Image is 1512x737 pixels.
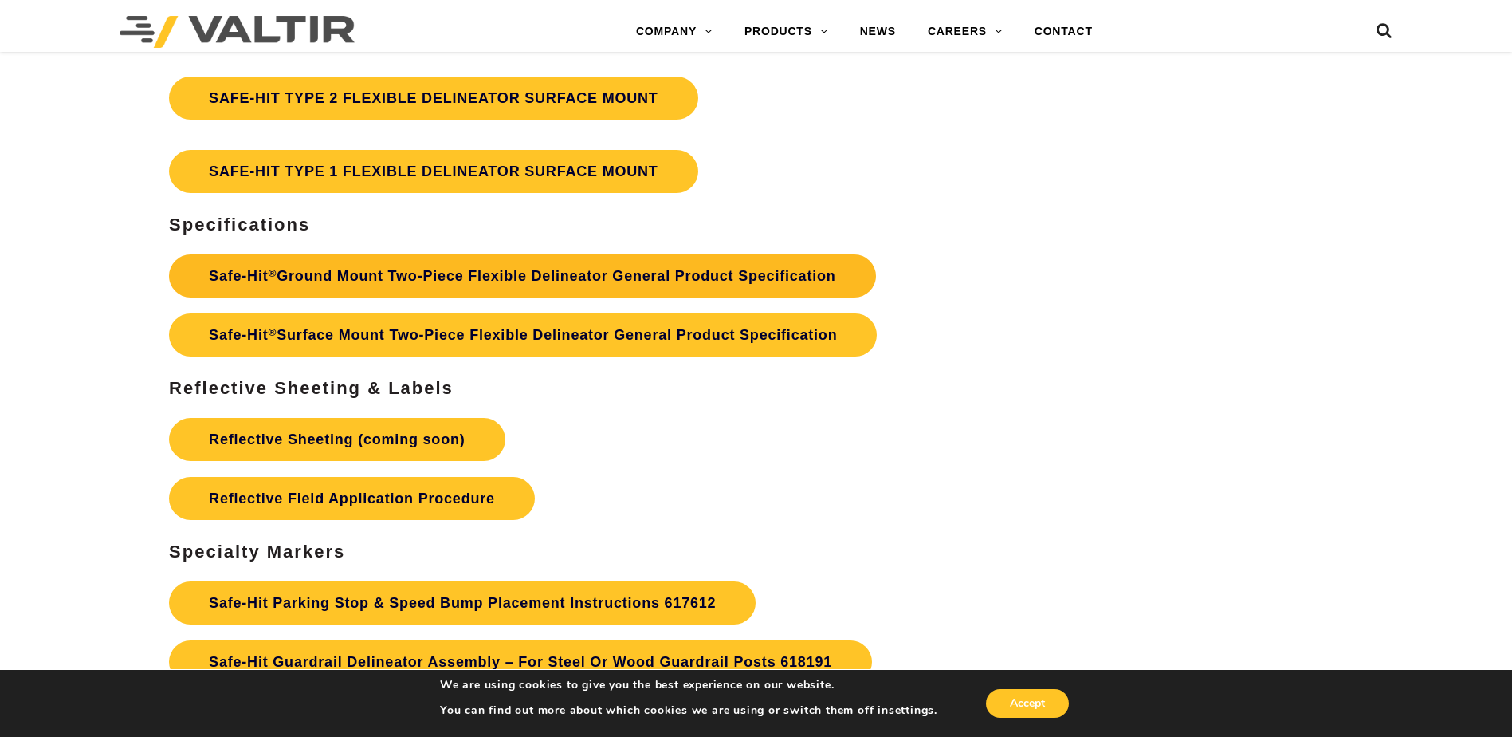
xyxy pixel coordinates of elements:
button: Accept [986,689,1069,718]
sup: ® [269,267,277,279]
a: Safe-Hit®Ground Mount Two-Piece Flexible Delineator General Product Specification [169,254,876,298]
a: Reflective Field Application Procedure [169,477,535,520]
strong: Safe-Hit Guardrail Delineator Assembly – For Steel Or Wood Guardrail Posts 618191 [209,654,832,670]
a: CAREERS [912,16,1019,48]
a: Reflective Sheeting (coming soon) [169,418,505,461]
a: Safe-Hit®Surface Mount Two-Piece Flexible Delineator General Product Specification [169,313,877,357]
a: Safe-Hit Parking Stop & Speed Bump Placement Instructions 617612 [169,581,756,625]
a: SAFE-HIT TYPE 1 FLEXIBLE DELINEATOR SURFACE MOUNT [169,150,698,193]
b: Specialty Markers [169,542,345,562]
p: We are using cookies to give you the best experience on our website. [440,678,937,692]
p: You can find out more about which cookies we are using or switch them off in . [440,703,937,718]
a: NEWS [844,16,912,48]
a: COMPANY [620,16,729,48]
b: Reflective Sheeting & Labels [169,378,454,398]
b: Specifications [169,215,310,235]
a: CONTACT [1019,16,1109,48]
a: Safe-Hit Guardrail Delineator Assembly – For Steel Or Wood Guardrail Posts 618191 [169,640,872,684]
a: PRODUCTS [729,16,844,48]
strong: Safe-Hit Parking Stop & Speed Bump Placement Instructions 617612 [209,595,716,611]
sup: ® [269,326,277,338]
img: Valtir [120,16,355,48]
button: settings [889,703,934,718]
a: SAFE-HIT TYPE 2 FLEXIBLE DELINEATOR SURFACE MOUNT [169,77,698,120]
